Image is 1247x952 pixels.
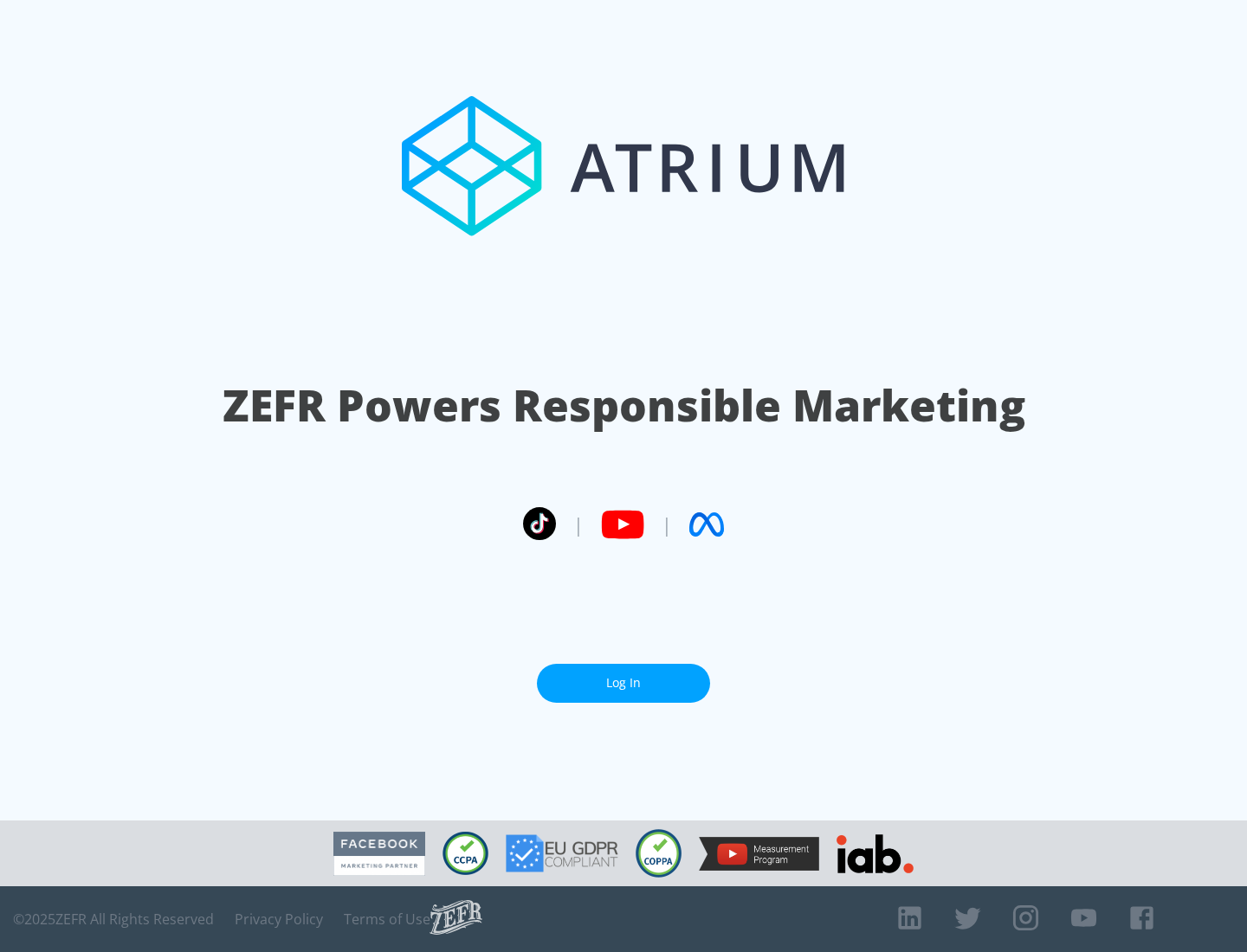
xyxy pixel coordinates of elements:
img: Facebook Marketing Partner [333,832,425,876]
img: IAB [837,834,914,873]
h1: ZEFR Powers Responsible Marketing [223,376,1025,435]
span: © 2025 ZEFR All Rights Reserved [13,910,214,928]
a: Log In [537,664,710,703]
img: YouTube Measurement Program [699,837,819,871]
span: | [573,511,584,537]
img: COPPA Compliant [636,829,682,878]
span: | [662,511,672,537]
a: Privacy Policy [235,910,323,928]
img: CCPA Compliant [443,832,488,875]
a: Terms of Use [344,910,430,928]
img: GDPR Compliant [506,834,618,872]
